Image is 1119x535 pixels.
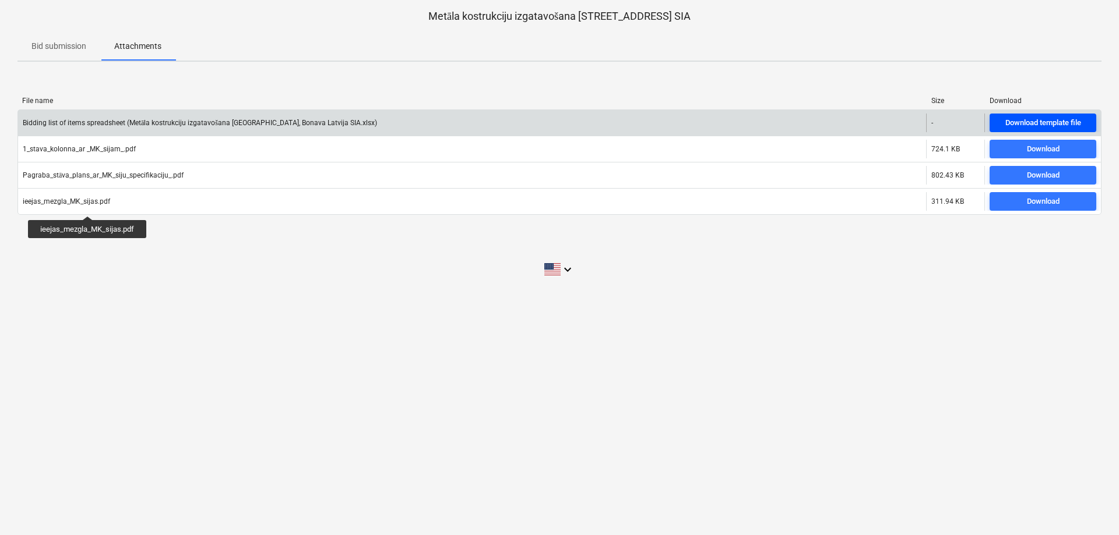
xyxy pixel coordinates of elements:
div: File name [22,97,922,105]
p: Attachments [114,40,161,52]
button: Download template file [990,114,1096,132]
div: 1_stava_kolonna_ar _MK_sijam_.pdf [23,145,136,153]
div: Pagraba_stāva_plans_ar_MK_siju_specifikaciju_.pdf [23,171,184,180]
div: Size [931,97,980,105]
button: Download [990,140,1096,158]
div: Download [990,97,1097,105]
div: Download [1027,143,1060,156]
div: Download [1027,195,1060,208]
div: ieejas_mezgla_MK_sijas.pdf [23,197,110,206]
div: Bidding list of items spreadsheet (Metāla kostrukciju izgatavošana [GEOGRAPHIC_DATA], Bonava Latv... [23,119,377,127]
div: 724.1 KB [931,145,960,153]
div: - [931,119,933,127]
div: 311.94 KB [931,197,964,206]
div: 802.43 KB [931,171,964,179]
div: Download template file [1005,116,1081,130]
p: Bid submission [31,40,86,52]
div: Download [1027,169,1060,182]
i: keyboard_arrow_down [561,263,575,277]
button: Download [990,166,1096,185]
p: Metāla kostrukciju izgatavošana [STREET_ADDRESS] SIA [17,9,1102,23]
button: Download [990,192,1096,211]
